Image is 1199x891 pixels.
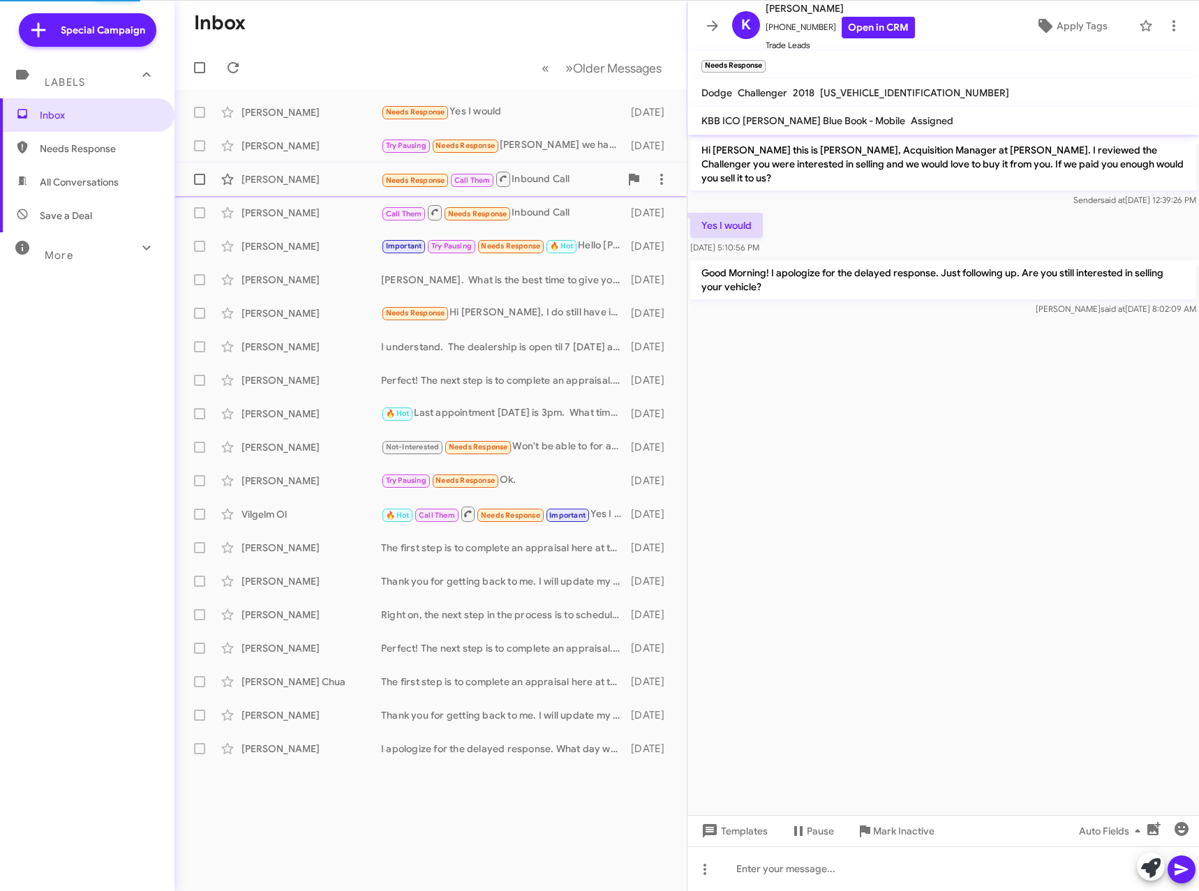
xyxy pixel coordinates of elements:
[701,60,766,73] small: Needs Response
[241,641,381,655] div: [PERSON_NAME]
[557,54,670,82] button: Next
[628,474,676,488] div: [DATE]
[628,641,676,655] div: [DATE]
[241,206,381,220] div: [PERSON_NAME]
[690,213,763,238] p: Yes I would
[381,305,628,321] div: Hi [PERSON_NAME], I do still have it. Would be looking to get into a 3rd gen Tacoma
[381,373,628,387] div: Perfect! The next step is to complete an appraisal. Once complete, we can make you an offer. Are ...
[386,476,426,485] span: Try Pausing
[381,204,628,221] div: Inbound Call
[241,708,381,722] div: [PERSON_NAME]
[381,340,628,354] div: I understand. The dealership is open til 7 [DATE] and 6 [DATE]
[542,59,549,77] span: «
[40,209,92,223] span: Save a Deal
[435,141,495,150] span: Needs Response
[911,114,953,127] span: Assigned
[873,818,934,844] span: Mark Inactive
[241,373,381,387] div: [PERSON_NAME]
[241,105,381,119] div: [PERSON_NAME]
[628,608,676,622] div: [DATE]
[628,273,676,287] div: [DATE]
[766,17,915,38] span: [PHONE_NUMBER]
[194,12,246,34] h1: Inbox
[386,442,440,451] span: Not-Interested
[1073,195,1196,205] span: Sender [DATE] 12:39:26 PM
[481,241,540,250] span: Needs Response
[628,206,676,220] div: [DATE]
[386,511,410,520] span: 🔥 Hot
[381,505,628,523] div: Yes I talked already to one of yours
[793,87,814,99] span: 2018
[687,818,779,844] button: Templates
[550,241,574,250] span: 🔥 Hot
[533,54,558,82] button: Previous
[1101,304,1125,314] span: said at
[241,541,381,555] div: [PERSON_NAME]
[699,818,768,844] span: Templates
[45,76,85,89] span: Labels
[628,105,676,119] div: [DATE]
[435,476,495,485] span: Needs Response
[701,114,905,127] span: KBB ICO [PERSON_NAME] Blue Book - Mobile
[241,675,381,689] div: [PERSON_NAME] Chua
[40,142,158,156] span: Needs Response
[628,239,676,253] div: [DATE]
[690,260,1196,299] p: Good Morning! I apologize for the delayed response. Just following up. Are you still interested i...
[381,608,628,622] div: Right on, the next step in the process is to schedule an appointment so I can appraise your vehic...
[628,708,676,722] div: [DATE]
[1057,13,1108,38] span: Apply Tags
[1011,13,1132,38] button: Apply Tags
[381,675,628,689] div: The first step is to complete an appraisal here at the dealership. Once we complete an inspection...
[241,474,381,488] div: [PERSON_NAME]
[534,54,670,82] nav: Page navigation example
[845,818,946,844] button: Mark Inactive
[381,541,628,555] div: The first step is to complete an appraisal here at the dealership. Once we complete an inspection...
[779,818,845,844] button: Pause
[381,574,628,588] div: Thank you for getting back to me. I will update my records.
[1036,304,1196,314] span: [PERSON_NAME] [DATE] 8:02:09 AM
[628,407,676,421] div: [DATE]
[690,137,1196,190] p: Hi [PERSON_NAME] this is [PERSON_NAME], Acquisition Manager at [PERSON_NAME]. I reviewed the Chal...
[573,61,662,76] span: Older Messages
[431,241,472,250] span: Try Pausing
[386,409,410,418] span: 🔥 Hot
[820,87,1009,99] span: [US_VEHICLE_IDENTIFICATION_NUMBER]
[241,172,381,186] div: [PERSON_NAME]
[449,442,508,451] span: Needs Response
[386,176,445,185] span: Needs Response
[628,373,676,387] div: [DATE]
[628,541,676,555] div: [DATE]
[241,273,381,287] div: [PERSON_NAME]
[701,87,732,99] span: Dodge
[628,675,676,689] div: [DATE]
[241,139,381,153] div: [PERSON_NAME]
[1101,195,1125,205] span: said at
[45,249,73,262] span: More
[454,176,491,185] span: Call Them
[419,511,455,520] span: Call Them
[381,273,628,287] div: [PERSON_NAME]. What is the best time to give you a call?
[381,708,628,722] div: Thank you for getting back to me. I will update my records.
[40,175,119,189] span: All Conversations
[766,38,915,52] span: Trade Leads
[628,139,676,153] div: [DATE]
[241,608,381,622] div: [PERSON_NAME]
[381,641,628,655] div: Perfect! The next step is to complete an appraisal. Once complete, we can make you an offer. Are ...
[381,137,628,154] div: [PERSON_NAME] we have a 2018 Odyssey that we are going to be trying to sell and will be looking f...
[241,340,381,354] div: [PERSON_NAME]
[628,742,676,756] div: [DATE]
[628,507,676,521] div: [DATE]
[807,818,834,844] span: Pause
[241,440,381,454] div: [PERSON_NAME]
[241,407,381,421] div: [PERSON_NAME]
[241,742,381,756] div: [PERSON_NAME]
[386,241,422,250] span: Important
[386,209,422,218] span: Call Them
[628,574,676,588] div: [DATE]
[565,59,573,77] span: »
[448,209,507,218] span: Needs Response
[1079,818,1146,844] span: Auto Fields
[241,239,381,253] div: [PERSON_NAME]
[842,17,915,38] a: Open in CRM
[381,238,628,254] div: Hello [PERSON_NAME], thanks so much for your assistance [DATE]. I will bring my vehicle in [DATE]...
